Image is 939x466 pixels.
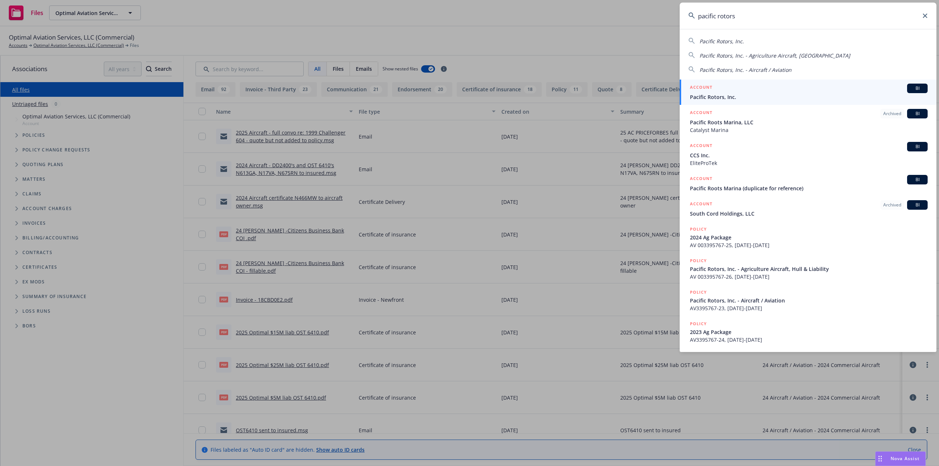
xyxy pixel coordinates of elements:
[690,142,712,151] h5: ACCOUNT
[680,105,936,138] a: ACCOUNTArchivedBIPacific Roots Marina, LLCCatalyst Marina
[883,110,901,117] span: Archived
[690,93,928,101] span: Pacific Rotors, Inc.
[690,265,928,273] span: Pacific Rotors, Inc. - Agriculture Aircraft, Hull & Liability
[891,455,920,462] span: Nova Assist
[699,38,744,45] span: Pacific Rotors, Inc.
[680,171,936,196] a: ACCOUNTBIPacific Roots Marina (duplicate for reference)
[690,184,928,192] span: Pacific Roots Marina (duplicate for reference)
[690,225,707,233] h5: POLICY
[883,202,901,208] span: Archived
[910,176,925,183] span: BI
[690,297,928,304] span: Pacific Rotors, Inc. - Aircraft / Aviation
[680,316,936,348] a: POLICY2023 Ag PackageAV3395767-24, [DATE]-[DATE]
[910,143,925,150] span: BI
[690,175,712,184] h5: ACCOUNT
[690,241,928,249] span: AV 003395767-25, [DATE]-[DATE]
[690,257,707,264] h5: POLICY
[690,210,928,217] span: South Cord Holdings, LLC
[699,52,850,59] span: Pacific Rotors, Inc. - Agriculture Aircraft, [GEOGRAPHIC_DATA]
[680,285,936,316] a: POLICYPacific Rotors, Inc. - Aircraft / AviationAV3395767-23, [DATE]-[DATE]
[690,234,928,241] span: 2024 Ag Package
[690,304,928,312] span: AV3395767-23, [DATE]-[DATE]
[680,196,936,221] a: ACCOUNTArchivedBISouth Cord Holdings, LLC
[699,66,792,73] span: Pacific Rotors, Inc. - Aircraft / Aviation
[876,452,885,466] div: Drag to move
[680,3,936,29] input: Search...
[690,126,928,134] span: Catalyst Marina
[680,138,936,171] a: ACCOUNTBICCS Inc.EliteProTek
[680,253,936,285] a: POLICYPacific Rotors, Inc. - Agriculture Aircraft, Hull & LiabilityAV 003395767-26, [DATE]-[DATE]
[690,159,928,167] span: EliteProTek
[690,118,928,126] span: Pacific Roots Marina, LLC
[875,451,926,466] button: Nova Assist
[910,110,925,117] span: BI
[690,273,928,280] span: AV 003395767-26, [DATE]-[DATE]
[690,289,707,296] h5: POLICY
[910,202,925,208] span: BI
[690,336,928,344] span: AV3395767-24, [DATE]-[DATE]
[690,328,928,336] span: 2023 Ag Package
[910,85,925,92] span: BI
[690,320,707,327] h5: POLICY
[680,221,936,253] a: POLICY2024 Ag PackageAV 003395767-25, [DATE]-[DATE]
[690,84,712,92] h5: ACCOUNT
[690,151,928,159] span: CCS Inc.
[680,80,936,105] a: ACCOUNTBIPacific Rotors, Inc.
[690,109,712,118] h5: ACCOUNT
[690,200,712,209] h5: ACCOUNT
